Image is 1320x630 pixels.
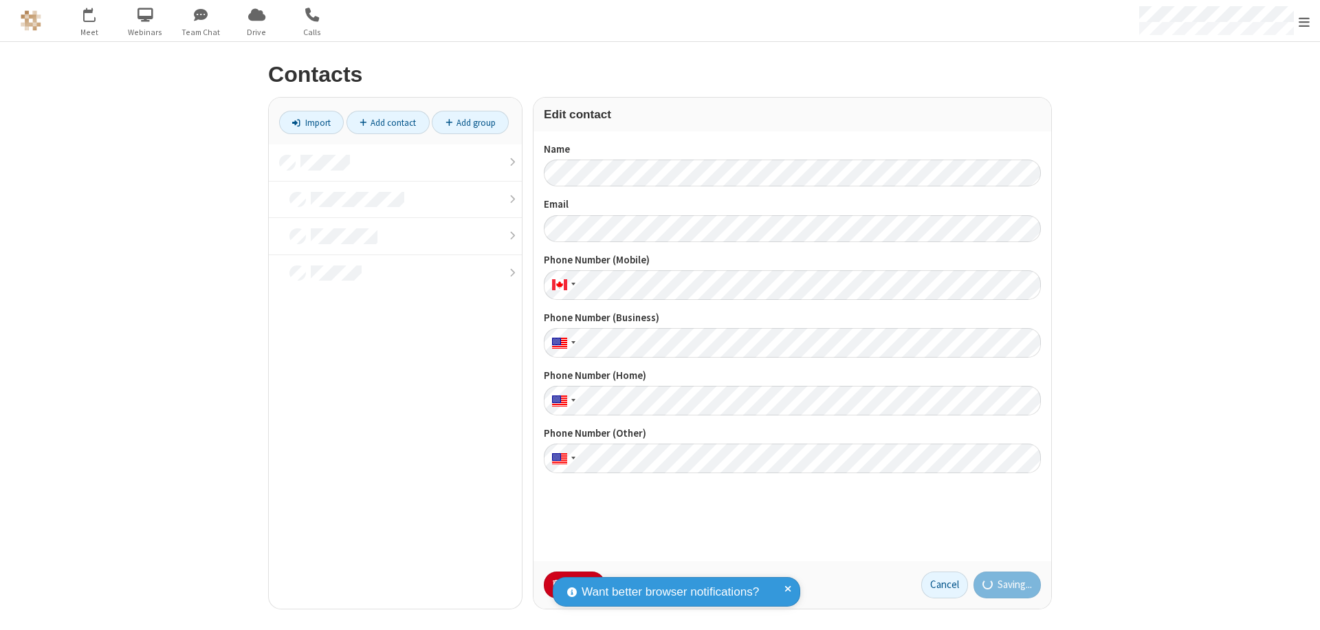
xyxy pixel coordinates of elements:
[346,111,430,134] a: Add contact
[544,142,1041,157] label: Name
[544,328,580,358] div: United States: + 1
[544,310,1041,326] label: Phone Number (Business)
[973,572,1042,599] button: Saving...
[231,26,283,39] span: Drive
[544,252,1041,268] label: Phone Number (Mobile)
[287,26,338,39] span: Calls
[544,108,1041,121] h3: Edit contact
[175,26,227,39] span: Team Chat
[432,111,509,134] a: Add group
[268,63,1052,87] h2: Contacts
[64,26,115,39] span: Meet
[921,572,968,599] button: Cancel
[544,368,1041,384] label: Phone Number (Home)
[21,10,41,31] img: QA Selenium DO NOT DELETE OR CHANGE
[544,572,605,599] button: Delete
[582,583,759,601] span: Want better browser notifications?
[544,197,1041,213] label: Email
[544,426,1041,442] label: Phone Number (Other)
[544,444,580,473] div: United States: + 1
[544,386,580,415] div: United States: + 1
[279,111,344,134] a: Import
[120,26,171,39] span: Webinars
[998,577,1032,593] span: Saving...
[93,8,102,18] div: 1
[544,270,580,300] div: Canada: + 1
